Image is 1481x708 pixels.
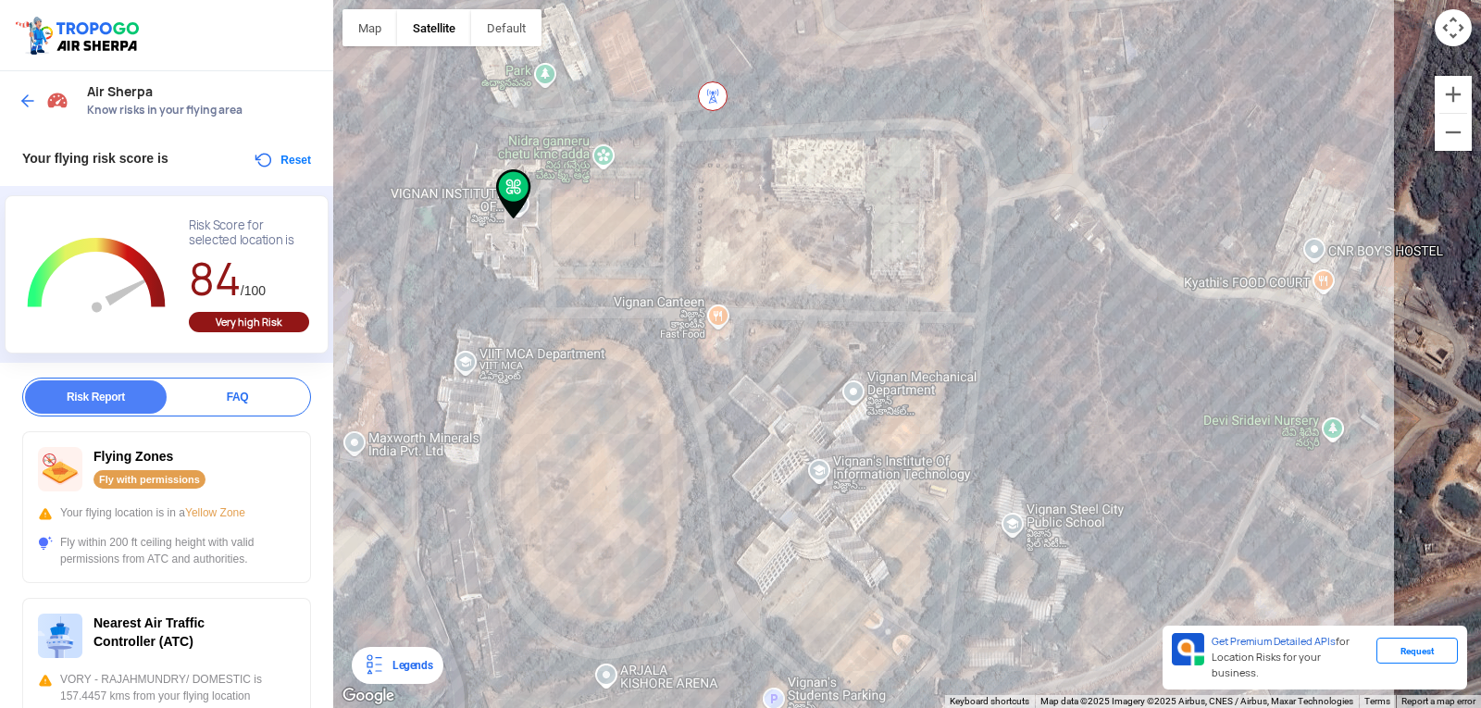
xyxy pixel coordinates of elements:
span: Map data ©2025 Imagery ©2025 Airbus, CNES / Airbus, Maxar Technologies [1040,696,1353,706]
div: Risk Report [25,380,167,414]
img: Risk Scores [46,89,68,111]
img: ic_nofly.svg [38,447,82,491]
div: Fly within 200 ft ceiling height with valid permissions from ATC and authorities. [38,534,295,567]
a: Open this area in Google Maps (opens a new window) [338,684,399,708]
div: Your flying location is in a [38,504,295,521]
img: ic_tgdronemaps.svg [14,14,145,56]
button: Map camera controls [1435,9,1472,46]
div: Fly with permissions [93,470,205,489]
div: FAQ [167,380,308,414]
div: Legends [385,654,432,677]
g: Chart [19,218,174,334]
img: ic_arrow_back_blue.svg [19,92,37,110]
div: Request [1376,638,1458,664]
span: Air Sherpa [87,84,315,99]
div: Very high Risk [189,312,309,332]
img: Premium APIs [1172,633,1204,665]
img: ic_atc.svg [38,614,82,658]
button: Zoom in [1435,76,1472,113]
button: Zoom out [1435,114,1472,151]
span: Know risks in your flying area [87,103,315,118]
button: Show satellite imagery [397,9,471,46]
div: for Location Risks for your business. [1204,633,1376,682]
div: Risk Score for selected location is [189,218,309,248]
span: Nearest Air Traffic Controller (ATC) [93,615,205,649]
span: Yellow Zone [185,506,245,519]
a: Terms [1364,696,1390,706]
button: Reset [253,149,311,171]
div: VORY - RAJAHMUNDRY/ DOMESTIC is 157.4457 kms from your flying location [38,671,295,704]
img: Legends [363,654,385,677]
span: 84 [189,250,241,308]
a: Report a map error [1401,696,1475,706]
span: Get Premium Detailed APIs [1212,635,1336,648]
span: Flying Zones [93,449,173,464]
span: /100 [241,283,266,298]
button: Show street map [342,9,397,46]
span: Your flying risk score is [22,151,168,166]
img: Google [338,684,399,708]
button: Keyboard shortcuts [950,695,1029,708]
